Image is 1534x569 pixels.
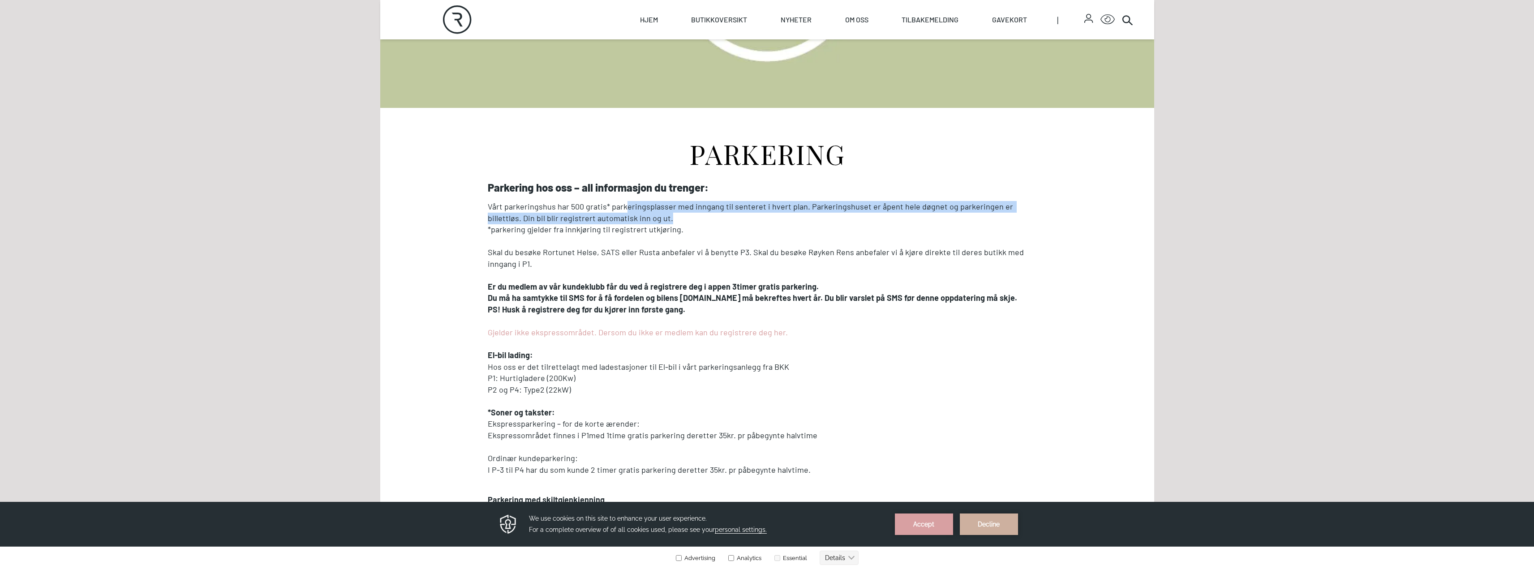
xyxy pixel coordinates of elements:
[825,52,845,60] text: Details
[488,350,533,360] strong: El-bil lading:
[498,12,518,33] img: Privacy reminder
[488,495,605,505] strong: Parkering med skiltgjenkjenning
[488,372,1047,384] p: P1: Hurtigladere (200Kw)
[726,53,761,60] label: Analytics
[488,418,1047,430] p: Ekspressparkering – for de korte ærender:
[488,407,555,417] strong: *Soner og takster:
[773,53,807,60] label: Essential
[488,464,1047,476] p: I P-3 til P4 har du som kunde 2 timer gratis parkering deretter 35kr. pr påbegynte halvtime.
[488,384,1047,396] p: P2 og P4: Type2 (22kW)
[1100,13,1115,27] button: Open Accessibility Menu
[715,24,767,32] span: personal settings.
[488,282,819,291] strong: Er du medlem av vår kundeklubb får du ved å registrere deg i appen 3timer gratis parkering.
[820,49,859,63] button: Details
[675,53,715,60] label: Advertising
[488,453,1047,464] p: Ordinær kundeparkering:
[488,304,685,314] strong: PS! Husk å registrere deg før du kjører inn første gang.
[488,133,1047,167] h1: PARKERING
[488,361,1047,373] p: Hos oss er det tilrettelagt med ladestasjoner til El-bil i vårt parkeringsanlegg fra BKK
[488,224,1047,235] p: *parkering gjelder fra innkjøring til registrert utkjøring.
[488,293,1017,303] strong: Du må ha samtykke til SMS for å få fordelen og bilens [DOMAIN_NAME] må bekreftes hvert år. Du bli...
[488,247,1047,270] p: Skal du besøke Rortunet Helse, SATS eller Rusta anbefaler vi å benytte P3. Skal du besøke Røyken ...
[529,11,884,34] h3: We use cookies on this site to enhance your user experience. For a complete overview of of all co...
[895,12,953,33] button: Accept
[488,201,1047,224] p: Vårt parkeringshus har 500 gratis* parkeringsplasser med inngang til senteret i hvert plan. Parke...
[960,12,1018,33] button: Decline
[488,327,788,337] a: Gjelder ikke ekspressområdet. Dersom du ikke er medlem kan du registrere deg her.
[728,53,734,59] input: Analytics
[774,53,780,59] input: Essential
[488,181,1047,194] h3: Parkering hos oss – all informasjon du trenger:
[676,53,682,59] input: Advertising
[488,430,1047,441] p: Ekspressområdet finnes i P1med 1time gratis parkering deretter 35kr. pr påbegynte halvtime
